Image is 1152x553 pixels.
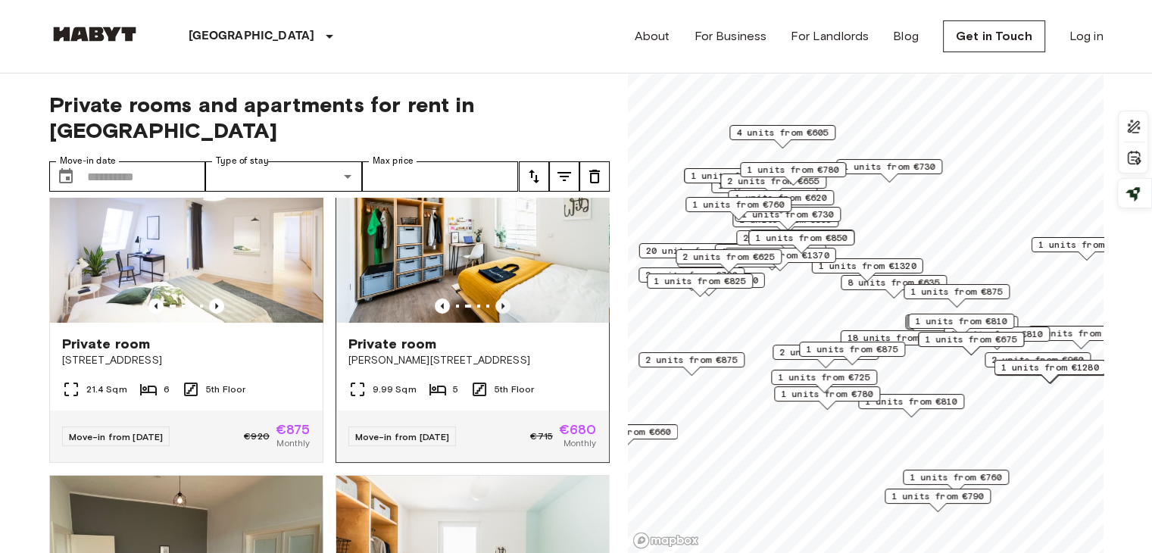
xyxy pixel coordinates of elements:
span: 2 units from €875 [645,353,738,367]
span: Move-in from [DATE] [355,431,450,442]
div: Map marker [685,197,791,220]
div: Map marker [638,352,745,376]
span: 9.99 Sqm [373,383,417,396]
div: Map marker [885,489,991,512]
p: [GEOGRAPHIC_DATA] [189,27,315,45]
span: 1 units from €1150 [660,273,757,287]
div: Map marker [903,470,1009,493]
a: Get in Touch [943,20,1045,52]
span: 12 units from €645 [721,245,819,258]
a: For Landlords [791,27,869,45]
div: Map marker [811,258,923,282]
div: Map marker [732,212,838,236]
a: Marketing picture of unit DE-01-046-001-05HPrevious imagePrevious imagePrivate room[STREET_ADDRES... [49,140,323,463]
span: Move-in from [DATE] [69,431,164,442]
button: tune [519,161,549,192]
span: 6 [164,383,170,396]
div: Map marker [907,314,1013,338]
span: €715 [530,430,553,443]
span: 1 units from €790 [891,489,984,503]
span: 1 units from €810 [951,327,1043,341]
span: €875 [276,423,311,436]
button: Previous image [209,298,224,314]
div: Map marker [724,248,835,271]
div: Map marker [918,332,1024,355]
div: Map marker [720,173,826,197]
span: 21.4 Sqm [86,383,127,396]
span: 5 units from €645 [1035,326,1127,340]
span: €920 [244,430,270,443]
span: 2 units from €865 [779,345,872,359]
div: Map marker [904,284,1010,308]
img: Marketing picture of unit DE-01-08-020-03Q [336,141,609,323]
span: 1 units from €810 [915,314,1007,328]
span: 1 units from €780 [781,387,873,401]
span: 5 [453,383,458,396]
div: Map marker [1028,326,1134,349]
div: Map marker [735,207,841,230]
div: Map marker [905,314,1011,338]
div: Map marker [748,230,854,254]
div: Map marker [773,345,879,368]
span: 5th Floor [495,383,534,396]
div: Map marker [944,326,1050,350]
span: 1 units from €620 [735,191,827,205]
div: Map marker [676,249,782,273]
span: [PERSON_NAME][STREET_ADDRESS] [348,353,597,368]
div: Map marker [836,159,942,183]
div: Map marker [771,370,877,393]
div: Map marker [740,162,846,186]
span: 1 units from €780 [747,163,839,177]
img: Habyt [49,27,140,42]
label: Move-in date [60,155,116,167]
span: 1 units from €660 [579,425,671,439]
a: For Business [694,27,766,45]
div: Map marker [774,386,880,410]
div: Map marker [1031,237,1142,261]
div: Map marker [841,275,947,298]
a: About [635,27,670,45]
div: Map marker [638,267,745,291]
div: Map marker [748,230,854,253]
div: Map marker [714,244,826,267]
span: 18 units from €650 [847,331,944,345]
img: Marketing picture of unit DE-01-046-001-05H [50,141,323,323]
span: 1 units from €1320 [818,259,916,273]
button: Previous image [495,298,510,314]
span: Monthly [563,436,596,450]
span: 1 units from €850 [755,231,848,245]
span: 1 units from €730 [741,208,834,221]
a: Blog [893,27,919,45]
span: 1 units from €730 [843,160,935,173]
div: Map marker [799,342,905,365]
div: Map marker [912,316,1018,339]
div: Map marker [858,394,964,417]
span: 8 units from €635 [848,276,940,289]
div: Map marker [638,243,750,267]
span: 1 units from €620 [691,169,783,183]
span: 1 units from €875 [806,342,898,356]
button: tune [549,161,579,192]
span: 1 units from €875 [910,285,1003,298]
button: Choose date [51,161,81,192]
a: Mapbox logo [632,532,699,549]
button: Previous image [435,298,450,314]
span: 2 units from €960 [991,353,1084,367]
span: Private rooms and apartments for rent in [GEOGRAPHIC_DATA] [49,92,610,143]
div: Map marker [985,352,1091,376]
a: Marketing picture of unit DE-01-08-020-03QMarketing picture of unit DE-01-08-020-03QPrevious imag... [336,140,610,463]
span: 1 units from €810 [865,395,957,408]
span: 4 units from €605 [736,126,829,139]
span: 1 units from €760 [910,470,1002,484]
div: Map marker [653,273,764,296]
span: 1 units from €760 [692,198,785,211]
div: Map marker [994,360,1105,383]
span: 5th Floor [206,383,245,396]
span: 1 units from €825 [654,274,746,288]
span: [STREET_ADDRESS] [62,353,311,368]
div: Map marker [684,168,790,192]
span: 2 units from €625 [682,250,775,264]
span: Private room [348,335,437,353]
span: 2 units from €655 [743,231,835,245]
button: tune [579,161,610,192]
